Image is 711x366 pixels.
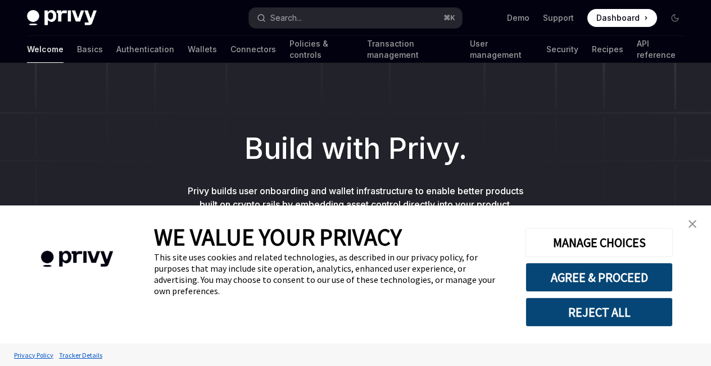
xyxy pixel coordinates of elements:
div: This site uses cookies and related technologies, as described in our privacy policy, for purposes... [154,251,509,296]
a: API reference [637,36,684,63]
a: Policies & controls [289,36,354,63]
img: company logo [17,235,137,283]
a: Wallets [188,36,217,63]
span: ⌘ K [443,13,455,22]
a: Support [543,12,574,24]
a: close banner [681,213,704,235]
a: Privacy Policy [11,345,56,365]
a: Security [546,36,578,63]
h1: Build with Privy. [18,127,693,171]
img: dark logo [27,10,97,26]
a: Connectors [230,36,276,63]
a: Welcome [27,36,64,63]
button: MANAGE CHOICES [526,228,673,257]
div: Search... [270,11,302,25]
button: Open search [249,8,462,28]
button: Toggle dark mode [666,9,684,27]
a: Dashboard [587,9,657,27]
a: Transaction management [367,36,456,63]
span: Privy builds user onboarding and wallet infrastructure to enable better products built on crypto ... [188,185,523,210]
a: User management [470,36,533,63]
a: Authentication [116,36,174,63]
span: Dashboard [596,12,640,24]
a: Basics [77,36,103,63]
img: close banner [689,220,696,228]
a: Tracker Details [56,345,105,365]
a: Recipes [592,36,623,63]
a: Demo [507,12,529,24]
button: AGREE & PROCEED [526,263,673,292]
span: WE VALUE YOUR PRIVACY [154,222,402,251]
button: REJECT ALL [526,298,673,327]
